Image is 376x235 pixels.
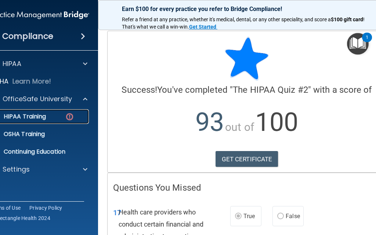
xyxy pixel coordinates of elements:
span: ! That's what we call a win-win. [122,16,366,30]
span: 100 [255,107,298,137]
h4: Compliance [2,31,53,41]
span: True [243,213,255,220]
input: False [277,214,284,219]
a: Get Started [189,24,217,30]
p: Settings [3,165,30,174]
p: OfficeSafe University [3,95,72,103]
button: Open Resource Center, 1 new notification [347,33,369,55]
strong: $100 gift card [331,16,363,22]
strong: Get Started [189,24,216,30]
span: Refer a friend at any practice, whether it's medical, dental, or any other speciality, and score a [122,16,331,22]
span: 17 [113,208,121,217]
img: blue-star-rounded.9d042014.png [225,37,269,81]
p: Learn More! [12,77,51,86]
span: Success! [122,85,157,95]
a: Privacy Policy [29,204,62,212]
p: Earn $100 for every practice you refer to Bridge Compliance! [122,5,372,12]
span: out of [225,121,254,133]
span: False [286,213,300,220]
p: HIPAA [3,59,21,68]
a: GET CERTIFICATE [216,151,278,167]
span: 93 [195,107,224,137]
div: 1 [366,37,368,47]
img: danger-circle.6113f641.png [65,112,74,121]
input: True [235,214,242,219]
span: The HIPAA Quiz #2 [233,85,308,95]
